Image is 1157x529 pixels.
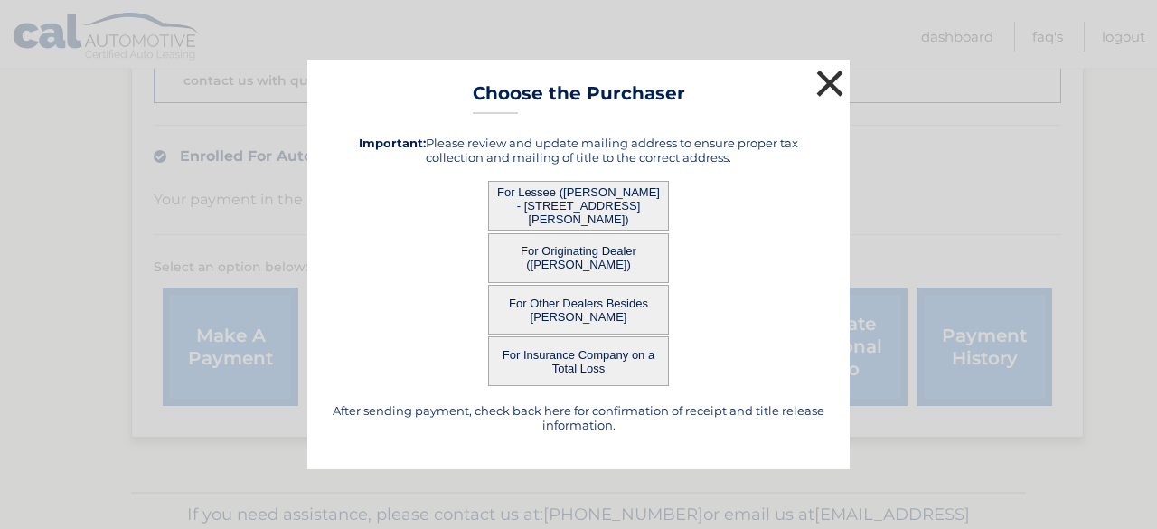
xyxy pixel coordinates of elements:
[812,65,848,101] button: ×
[488,181,669,231] button: For Lessee ([PERSON_NAME] - [STREET_ADDRESS][PERSON_NAME])
[488,285,669,335] button: For Other Dealers Besides [PERSON_NAME]
[473,82,685,114] h3: Choose the Purchaser
[330,136,827,165] h5: Please review and update mailing address to ensure proper tax collection and mailing of title to ...
[488,336,669,386] button: For Insurance Company on a Total Loss
[488,233,669,283] button: For Originating Dealer ([PERSON_NAME])
[359,136,426,150] strong: Important:
[330,403,827,432] h5: After sending payment, check back here for confirmation of receipt and title release information.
